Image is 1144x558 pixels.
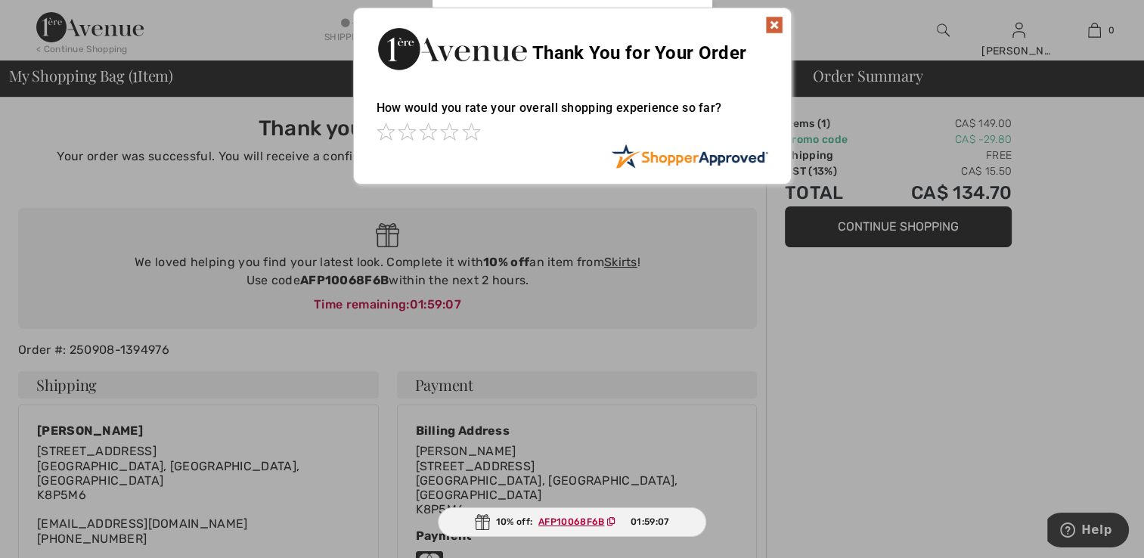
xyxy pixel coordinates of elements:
[532,42,746,64] span: Thank You for Your Order
[538,516,604,527] ins: AFP10068F6B
[438,507,707,537] div: 10% off:
[475,514,490,530] img: Gift.svg
[34,11,65,24] span: Help
[765,16,783,34] img: x
[377,85,768,144] div: How would you rate your overall shopping experience so far?
[631,515,669,529] span: 01:59:07
[377,23,528,74] img: Thank You for Your Order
